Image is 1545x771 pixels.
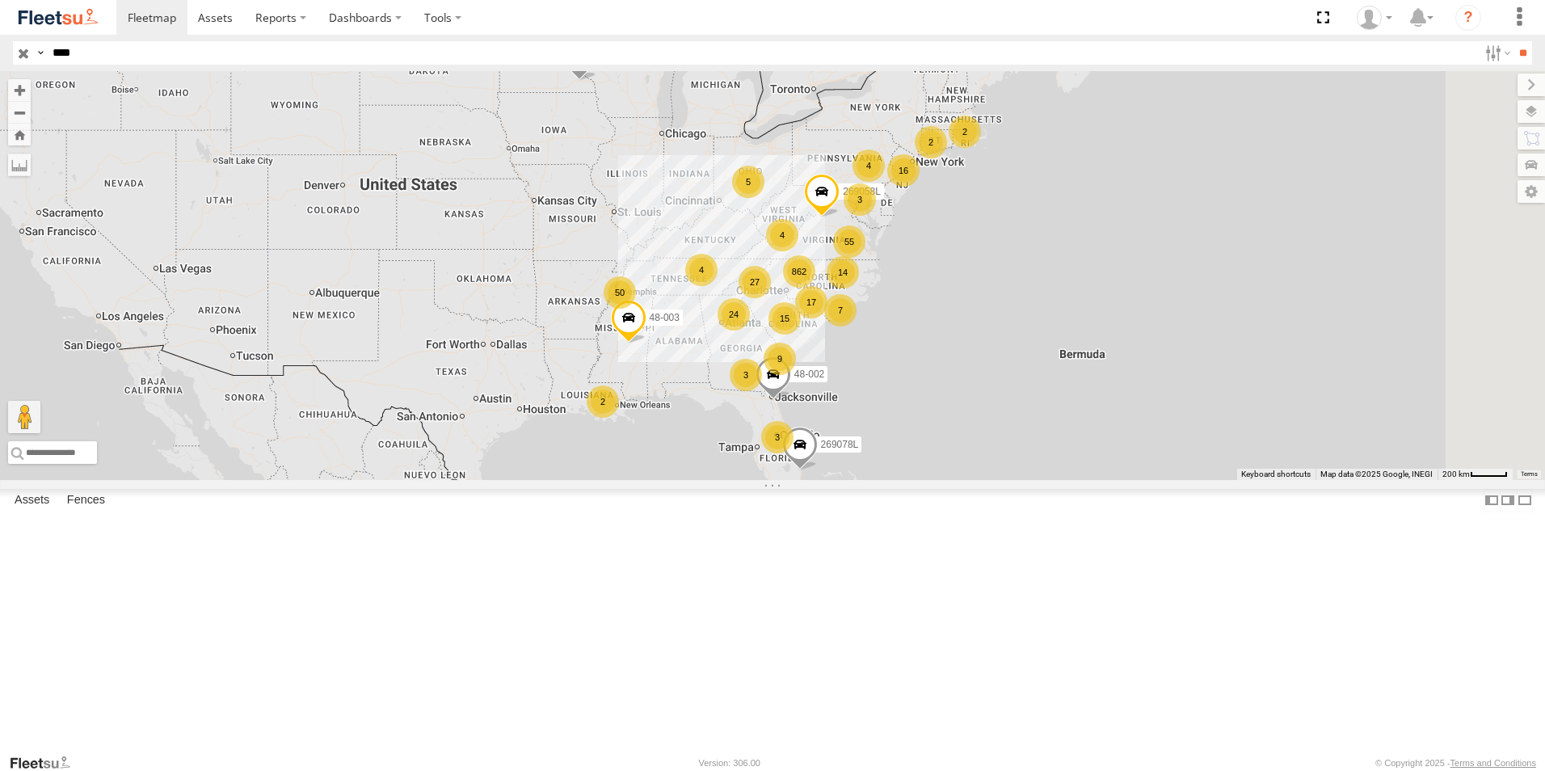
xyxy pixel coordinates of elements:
[764,343,796,375] div: 9
[887,154,920,187] div: 16
[794,369,824,380] span: 48-002
[761,421,794,453] div: 3
[824,294,857,327] div: 7
[1442,470,1470,478] span: 200 km
[827,256,859,289] div: 14
[587,385,619,418] div: 2
[1518,180,1545,203] label: Map Settings
[16,6,100,28] img: fleetsu-logo-horizontal.svg
[1241,469,1311,480] button: Keyboard shortcuts
[8,101,31,124] button: Zoom out
[844,183,876,216] div: 3
[783,255,815,288] div: 862
[1479,41,1513,65] label: Search Filter Options
[1521,471,1538,478] a: Terms
[1500,489,1516,512] label: Dock Summary Table to the Right
[1517,489,1533,512] label: Hide Summary Table
[699,758,760,768] div: Version: 306.00
[685,254,718,286] div: 4
[6,489,57,512] label: Assets
[833,225,865,258] div: 55
[739,266,771,298] div: 27
[8,154,31,176] label: Measure
[604,276,636,309] div: 50
[1484,489,1500,512] label: Dock Summary Table to the Left
[821,439,859,450] span: 269078L
[1351,6,1398,30] div: Taylor Hager
[34,41,47,65] label: Search Query
[795,286,827,318] div: 17
[8,124,31,145] button: Zoom Home
[768,302,801,335] div: 15
[1375,758,1536,768] div: © Copyright 2025 -
[718,298,750,331] div: 24
[843,187,881,198] span: 269058L
[8,401,40,433] button: Drag Pegman onto the map to open Street View
[915,126,947,158] div: 2
[766,219,798,251] div: 4
[1450,758,1536,768] a: Terms and Conditions
[9,755,83,771] a: Visit our Website
[1455,5,1481,31] i: ?
[59,489,113,512] label: Fences
[730,359,762,391] div: 3
[949,116,981,148] div: 2
[1438,469,1513,480] button: Map Scale: 200 km per 43 pixels
[650,312,680,323] span: 48-003
[8,79,31,101] button: Zoom in
[1320,470,1433,478] span: Map data ©2025 Google, INEGI
[732,166,764,198] div: 5
[852,150,885,182] div: 4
